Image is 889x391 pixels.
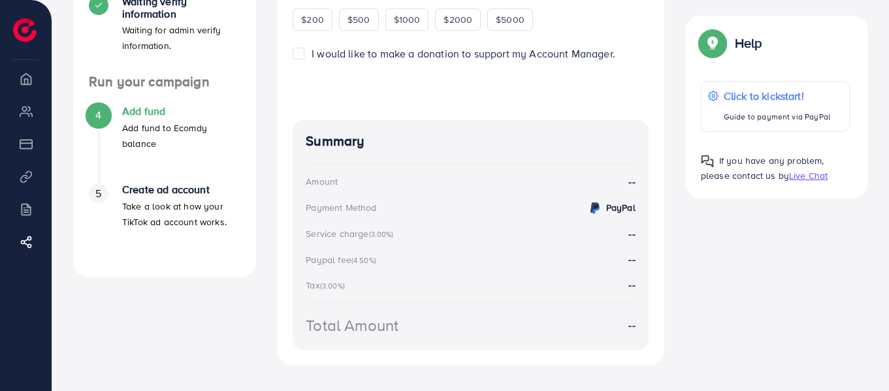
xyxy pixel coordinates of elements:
img: logo [13,18,37,42]
h4: Create ad account [122,183,240,196]
small: (4.50%) [351,255,376,266]
li: Add fund [73,105,256,183]
div: Amount [306,175,338,188]
span: $500 [348,13,370,26]
iframe: Chat [604,55,879,381]
small: (3.00%) [369,229,394,240]
span: I would like to make a donation to support my Account Manager. [312,46,615,61]
h4: Run your campaign [73,74,256,90]
span: 4 [95,108,101,123]
img: credit [587,200,603,216]
img: Popup guide [701,31,724,55]
p: Add fund to Ecomdy balance [122,120,240,151]
p: Take a look at how your TikTok ad account works. [122,198,240,230]
span: $1000 [394,13,421,26]
div: Payment Method [306,201,376,214]
span: 5 [95,186,101,201]
span: $2000 [444,13,472,26]
p: Waiting for admin verify information. [122,22,240,54]
p: Help [735,35,762,51]
h4: Summary [306,133,636,149]
div: Paypal fee [306,253,380,266]
small: (3.00%) [320,281,345,291]
div: Service charge [306,227,397,240]
div: Tax [306,279,349,292]
li: Create ad account [73,183,256,262]
span: $5000 [496,13,525,26]
h4: Add fund [122,105,240,117]
span: $200 [301,13,324,26]
div: Total Amount [306,314,398,337]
